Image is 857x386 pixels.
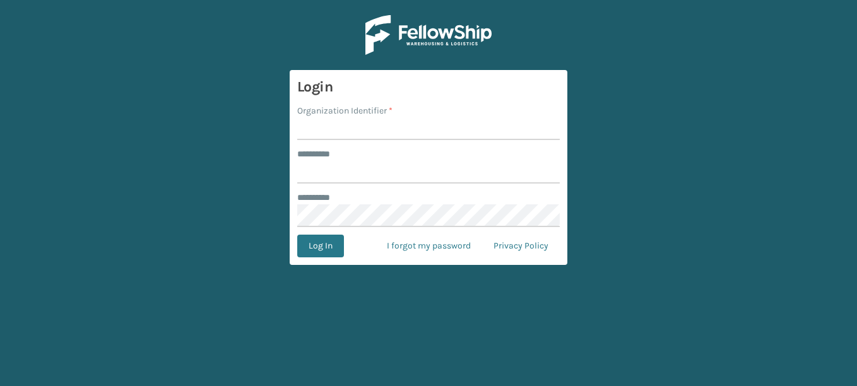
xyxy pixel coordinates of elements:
h3: Login [297,78,560,96]
a: I forgot my password [375,235,482,257]
img: Logo [365,15,492,55]
a: Privacy Policy [482,235,560,257]
label: Organization Identifier [297,104,393,117]
button: Log In [297,235,344,257]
